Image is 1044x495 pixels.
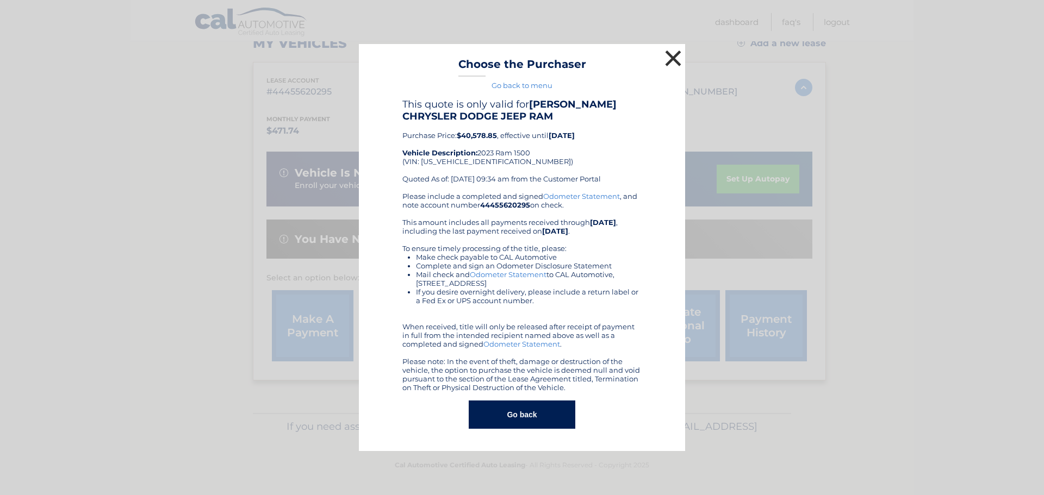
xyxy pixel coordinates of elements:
[542,227,568,235] b: [DATE]
[402,98,617,122] b: [PERSON_NAME] CHRYSLER DODGE JEEP RAM
[416,270,642,287] li: Mail check and to CAL Automotive, [STREET_ADDRESS]
[402,98,642,192] div: Purchase Price: , effective until 2023 Ram 1500 (VIN: [US_VEHICLE_IDENTIFICATION_NUMBER]) Quoted ...
[480,200,530,209] b: 44455620295
[458,58,586,77] h3: Choose the Purchaser
[662,47,684,69] button: ×
[457,131,497,140] b: $40,578.85
[543,192,620,200] a: Odometer Statement
[549,131,575,140] b: [DATE]
[470,270,546,279] a: Odometer Statement
[492,81,552,90] a: Go back to menu
[416,287,642,305] li: If you desire overnight delivery, please include a return label or a Fed Ex or UPS account number.
[590,218,616,227] b: [DATE]
[402,98,642,122] h4: This quote is only valid for
[402,148,477,157] strong: Vehicle Description:
[469,400,575,429] button: Go back
[483,340,560,348] a: Odometer Statement
[416,261,642,270] li: Complete and sign an Odometer Disclosure Statement
[416,253,642,261] li: Make check payable to CAL Automotive
[402,192,642,392] div: Please include a completed and signed , and note account number on check. This amount includes al...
